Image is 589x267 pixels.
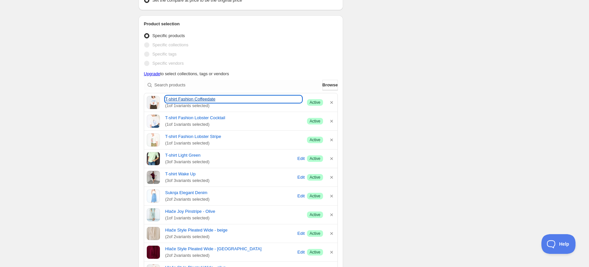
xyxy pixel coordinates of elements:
p: to select collections, tags or vendors [144,71,338,77]
button: Browse [322,80,338,90]
a: Upgrade [144,71,160,76]
button: Edit [296,172,306,183]
span: Edit [297,249,305,256]
span: ( 3 of 3 variants selected) [165,159,295,165]
a: Hlače Style Pleated Wide - [GEOGRAPHIC_DATA] [165,246,295,252]
span: Active [310,137,320,143]
a: T-shirt Fashion Lobster Cocktail [165,115,302,121]
h2: Product selection [144,21,338,27]
button: Edit [296,153,306,164]
button: Edit [296,228,306,239]
span: Edit [297,174,305,181]
span: Specific products [152,33,185,38]
span: Active [310,212,320,217]
span: Edit [297,230,305,237]
span: Browse [322,82,338,88]
a: T-shirt Fashion Coffeedate [165,96,302,102]
a: T-shirt Wake Up [165,171,295,177]
a: Hlače Joy Pinstripe - Olive [165,208,302,215]
button: Edit [296,191,306,201]
span: Active [310,156,320,161]
span: Specific collections [152,42,188,47]
span: ( 1 of 1 variants selected) [165,215,302,221]
span: Specific tags [152,52,177,56]
button: Edit [296,247,306,257]
span: ( 1 of 1 variants selected) [165,102,302,109]
span: Active [310,193,320,199]
span: ( 2 of 2 variants selected) [165,234,295,240]
a: Hlače Style Pleated Wide - beige [165,227,295,234]
iframe: Toggle Customer Support [541,234,576,254]
span: Active [310,250,320,255]
span: ( 1 of 1 variants selected) [165,121,302,128]
span: ( 3 of 3 variants selected) [165,177,295,184]
span: ( 2 of 2 variants selected) [165,196,295,203]
span: ( 1 of 1 variants selected) [165,140,302,146]
span: Active [310,119,320,124]
span: Active [310,175,320,180]
span: ( 2 of 2 variants selected) [165,252,295,259]
span: Active [310,231,320,236]
a: T-shirt Light Green [165,152,295,159]
span: Active [310,100,320,105]
a: T-shirt Fashion Lobster Stripe [165,133,302,140]
a: Suknja Elegant Denim [165,189,295,196]
span: Edit [297,193,305,199]
span: Specific vendors [152,61,184,66]
input: Search products [154,80,321,90]
span: Edit [297,155,305,162]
